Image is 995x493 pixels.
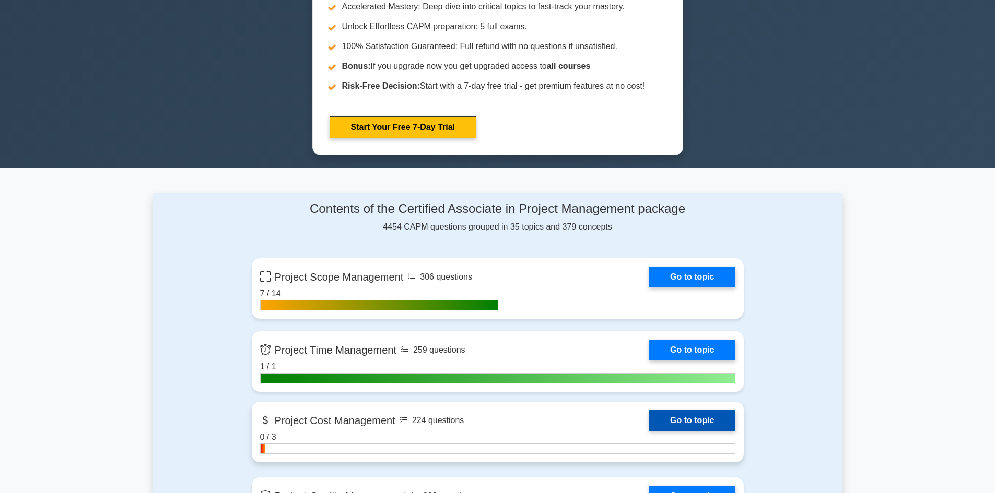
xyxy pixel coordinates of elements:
[649,410,735,431] a: Go to topic
[649,340,735,360] a: Go to topic
[252,201,744,217] h4: Contents of the Certified Associate in Project Management package
[330,116,476,138] a: Start Your Free 7-Day Trial
[252,201,744,233] div: 4454 CAPM questions grouped in 35 topics and 379 concepts
[649,267,735,287] a: Go to topic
